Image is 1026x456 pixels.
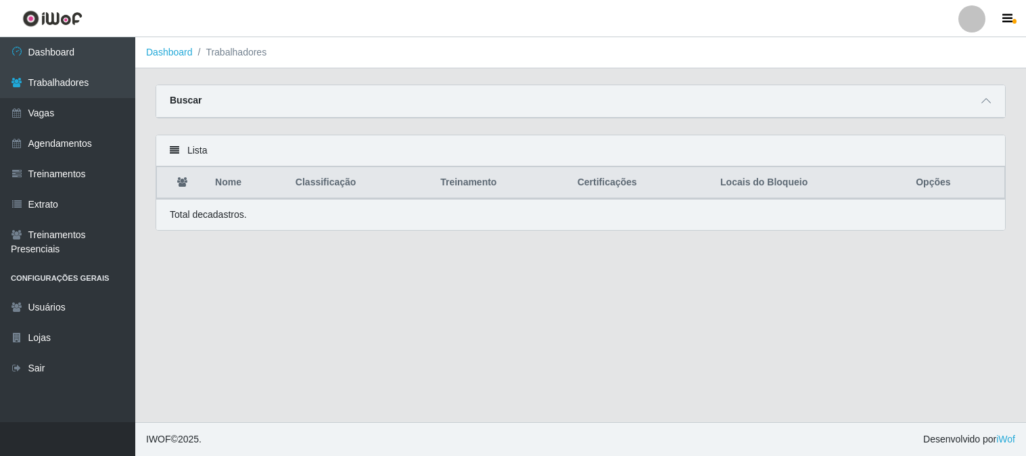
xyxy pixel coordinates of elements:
[146,47,193,58] a: Dashboard
[146,434,171,444] span: IWOF
[712,167,908,199] th: Locais do Bloqueio
[569,167,712,199] th: Certificações
[996,434,1015,444] a: iWof
[22,10,83,27] img: CoreUI Logo
[135,37,1026,68] nav: breadcrumb
[170,95,202,106] strong: Buscar
[287,167,432,199] th: Classificação
[908,167,1004,199] th: Opções
[156,135,1005,166] div: Lista
[146,432,202,447] span: © 2025 .
[193,45,267,60] li: Trabalhadores
[207,167,287,199] th: Nome
[170,208,247,222] p: Total de cadastros.
[923,432,1015,447] span: Desenvolvido por
[432,167,569,199] th: Treinamento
